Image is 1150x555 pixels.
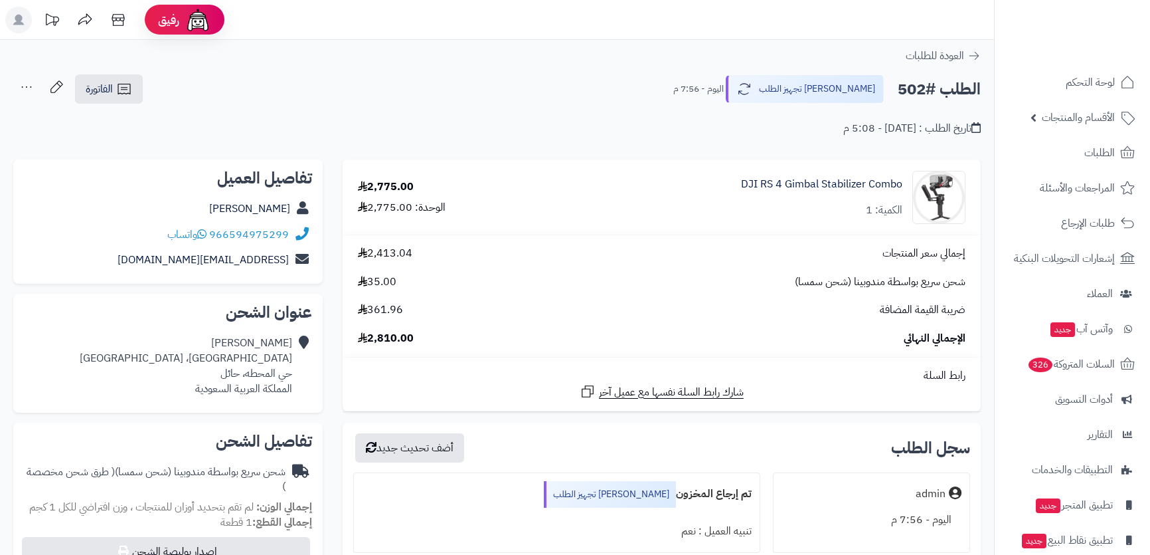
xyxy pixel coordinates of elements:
a: وآتس آبجديد [1003,313,1142,345]
h3: سجل الطلب [891,440,970,456]
span: أدوات التسويق [1055,390,1113,409]
a: الطلبات [1003,137,1142,169]
span: شارك رابط السلة نفسها مع عميل آخر [599,385,744,400]
span: ( طرق شحن مخصصة ) [27,464,286,495]
a: أدوات التسويق [1003,384,1142,415]
h2: تفاصيل العميل [24,170,312,186]
div: [PERSON_NAME] تجهيز الطلب [544,481,676,508]
span: جديد [1036,499,1060,513]
span: الطلبات [1084,144,1115,162]
div: شحن سريع بواسطة مندوبينا (شحن سمسا) [24,465,286,495]
b: تم إرجاع المخزون [676,486,752,502]
small: اليوم - 7:56 م [673,82,724,96]
span: 35.00 [358,275,396,290]
img: logo-2.png [1060,37,1137,65]
span: 361.96 [358,302,403,318]
span: جديد [1022,534,1046,548]
span: لم تقم بتحديد أوزان للمنتجات ، وزن افتراضي للكل 1 كجم [29,499,254,515]
span: طلبات الإرجاع [1061,214,1115,233]
a: إشعارات التحويلات البنكية [1003,243,1142,275]
button: أضف تحديث جديد [355,433,464,463]
a: تحديثات المنصة [35,7,68,37]
div: الوحدة: 2,775.00 [358,200,446,215]
span: إجمالي سعر المنتجات [882,246,965,261]
a: لوحة التحكم [1003,66,1142,98]
a: واتساب [167,227,206,243]
span: تطبيق نقاط البيع [1021,531,1113,550]
span: شحن سريع بواسطة مندوبينا (شحن سمسا) [795,275,965,290]
a: الفاتورة [75,74,143,104]
a: السلات المتروكة326 [1003,348,1142,380]
a: التطبيقات والخدمات [1003,454,1142,486]
div: الكمية: 1 [866,203,902,218]
strong: إجمالي القطع: [252,514,312,530]
a: شارك رابط السلة نفسها مع عميل آخر [580,384,744,400]
span: تطبيق المتجر [1034,496,1113,514]
a: 966594975299 [209,227,289,243]
span: السلات المتروكة [1027,355,1115,374]
span: ضريبة القيمة المضافة [880,302,965,318]
a: [PERSON_NAME] [209,201,290,217]
div: تاريخ الطلب : [DATE] - 5:08 م [843,121,981,136]
div: تنبيه العميل : نعم [362,518,752,544]
span: العودة للطلبات [906,48,964,64]
h2: الطلب #502 [898,76,981,103]
a: DJI RS 4 Gimbal Stabilizer Combo [741,177,902,192]
div: 2,775.00 [358,179,414,195]
img: ai-face.png [185,7,211,33]
span: التطبيقات والخدمات [1032,461,1113,479]
a: التقارير [1003,419,1142,451]
span: المراجعات والأسئلة [1040,179,1115,197]
h2: تفاصيل الشحن [24,433,312,449]
img: 1725541532-1712652359_1816793-90x90.jpg [913,171,965,224]
small: 1 قطعة [220,514,312,530]
span: التقارير [1088,425,1113,444]
span: جديد [1050,322,1075,337]
button: [PERSON_NAME] تجهيز الطلب [726,75,884,103]
div: اليوم - 7:56 م [781,507,961,533]
div: رابط السلة [348,368,975,384]
a: تطبيق المتجرجديد [1003,489,1142,521]
h2: عنوان الشحن [24,304,312,320]
span: الفاتورة [86,81,113,97]
a: [EMAIL_ADDRESS][DOMAIN_NAME] [118,252,289,268]
span: 326 [1028,358,1052,372]
a: العودة للطلبات [906,48,981,64]
span: لوحة التحكم [1066,73,1115,92]
div: [PERSON_NAME] [GEOGRAPHIC_DATA]، [GEOGRAPHIC_DATA] حي المحطه، حائل المملكة العربية السعودية [80,336,292,396]
span: 2,810.00 [358,331,414,346]
div: admin [916,487,945,502]
a: العملاء [1003,278,1142,310]
span: 2,413.04 [358,246,412,261]
span: رفيق [158,12,179,28]
a: طلبات الإرجاع [1003,207,1142,239]
span: العملاء [1087,284,1113,303]
span: الأقسام والمنتجات [1042,108,1115,127]
span: إشعارات التحويلات البنكية [1014,249,1115,268]
span: وآتس آب [1049,320,1113,338]
strong: إجمالي الوزن: [256,499,312,515]
span: الإجمالي النهائي [904,331,965,346]
a: المراجعات والأسئلة [1003,172,1142,204]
